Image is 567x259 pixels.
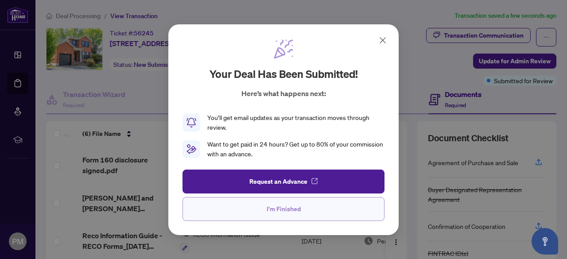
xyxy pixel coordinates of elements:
[249,174,307,188] span: Request an Advance
[267,201,301,216] span: I'm Finished
[207,139,384,159] div: Want to get paid in 24 hours? Get up to 80% of your commission with an advance.
[210,67,358,81] h2: Your deal has been submitted!
[183,169,384,193] button: Request an Advance
[183,197,384,220] button: I'm Finished
[532,228,558,255] button: Open asap
[241,88,326,99] p: Here’s what happens next:
[207,113,384,132] div: You’ll get email updates as your transaction moves through review.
